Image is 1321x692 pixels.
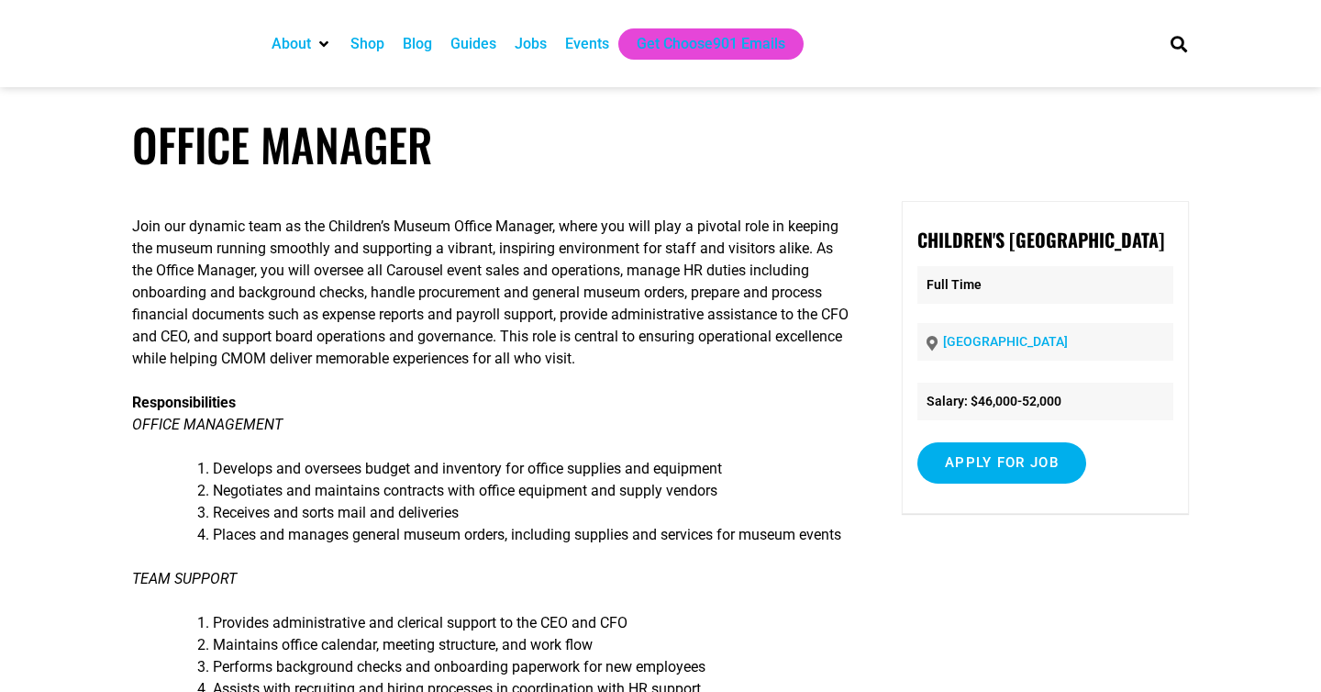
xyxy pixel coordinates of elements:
[132,117,1189,172] h1: Office Manager
[132,394,236,411] strong: Responsibilities
[403,33,432,55] a: Blog
[1164,28,1194,59] div: Search
[450,33,496,55] a: Guides
[213,656,849,678] li: Performs background checks and onboarding paperwork for new employees
[943,334,1068,349] a: [GEOGRAPHIC_DATA]
[917,266,1173,304] p: Full Time
[262,28,341,60] div: About
[213,524,849,546] li: Places and manages general museum orders, including supplies and services for museum events
[917,383,1173,420] li: Salary: $46,000-52,000
[213,634,849,656] li: Maintains office calendar, meeting structure, and work flow
[213,502,849,524] li: Receives and sorts mail and deliveries
[272,33,311,55] a: About
[213,458,849,480] li: Develops and oversees budget and inventory for office supplies and equipment
[350,33,384,55] a: Shop
[132,416,283,433] em: OFFICE MANAGEMENT
[132,570,237,587] em: TEAM SUPPORT
[637,33,785,55] a: Get Choose901 Emails
[515,33,547,55] a: Jobs
[917,226,1164,253] strong: Children's [GEOGRAPHIC_DATA]
[262,28,1139,60] nav: Main nav
[132,216,849,370] p: Join our dynamic team as the Children’s Museum Office Manager, where you will play a pivotal role...
[565,33,609,55] a: Events
[213,612,849,634] li: Provides administrative and clerical support to the CEO and CFO
[213,480,849,502] li: Negotiates and maintains contracts with office equipment and supply vendors
[917,442,1086,484] input: Apply for job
